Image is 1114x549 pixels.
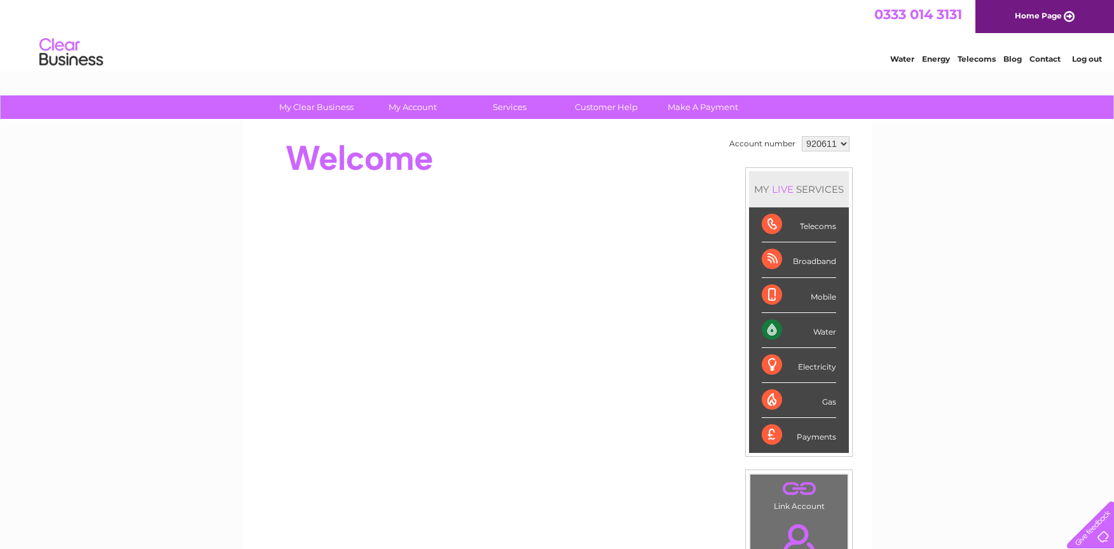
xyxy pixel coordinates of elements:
[750,474,848,514] td: Link Account
[726,133,799,155] td: Account number
[753,478,844,500] a: .
[874,6,962,22] a: 0333 014 3131
[1072,54,1102,64] a: Log out
[39,33,104,72] img: logo.png
[554,95,659,119] a: Customer Help
[762,207,836,242] div: Telecoms
[1003,54,1022,64] a: Blog
[749,171,849,207] div: MY SERVICES
[762,278,836,313] div: Mobile
[769,183,796,195] div: LIVE
[1029,54,1061,64] a: Contact
[762,313,836,348] div: Water
[890,54,914,64] a: Water
[958,54,996,64] a: Telecoms
[650,95,755,119] a: Make A Payment
[457,95,562,119] a: Services
[762,242,836,277] div: Broadband
[361,95,465,119] a: My Account
[922,54,950,64] a: Energy
[264,95,369,119] a: My Clear Business
[762,418,836,452] div: Payments
[762,383,836,418] div: Gas
[258,7,858,62] div: Clear Business is a trading name of Verastar Limited (registered in [GEOGRAPHIC_DATA] No. 3667643...
[762,348,836,383] div: Electricity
